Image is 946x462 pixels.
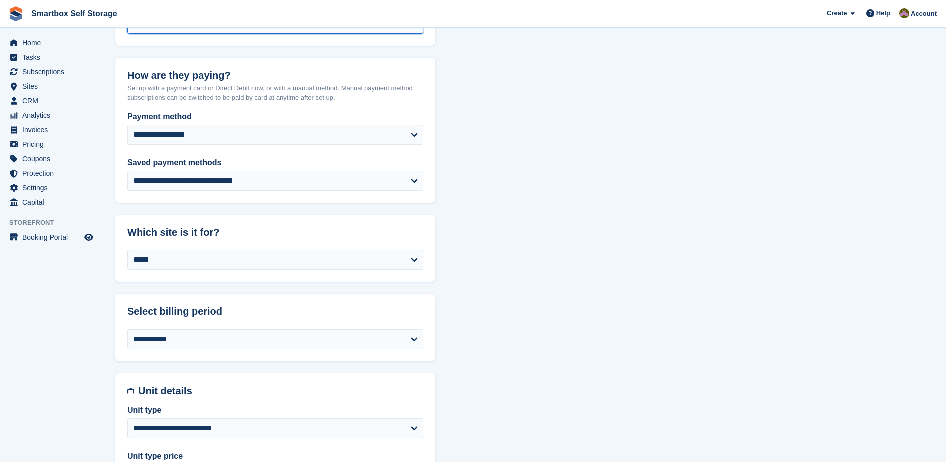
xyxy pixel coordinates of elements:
a: menu [5,230,95,244]
h2: How are they paying? [127,70,423,81]
a: menu [5,195,95,209]
a: menu [5,123,95,137]
a: menu [5,79,95,93]
a: menu [5,94,95,108]
label: Unit type [127,404,423,416]
a: Smartbox Self Storage [27,5,121,22]
label: Payment method [127,111,423,123]
img: unit-details-icon-595b0c5c156355b767ba7b61e002efae458ec76ed5ec05730b8e856ff9ea34a9.svg [127,385,134,397]
span: Invoices [22,123,82,137]
a: menu [5,152,95,166]
span: Subscriptions [22,65,82,79]
label: Saved payment methods [127,157,423,169]
span: Home [22,36,82,50]
a: Preview store [83,231,95,243]
span: Sites [22,79,82,93]
span: CRM [22,94,82,108]
a: menu [5,181,95,195]
a: menu [5,65,95,79]
span: Account [911,9,937,19]
a: menu [5,137,95,151]
span: Coupons [22,152,82,166]
span: Create [827,8,847,18]
span: Capital [22,195,82,209]
span: Tasks [22,50,82,64]
h2: Unit details [138,385,423,397]
h2: Select billing period [127,306,423,317]
span: Settings [22,181,82,195]
a: menu [5,108,95,122]
img: stora-icon-8386f47178a22dfd0bd8f6a31ec36ba5ce8667c1dd55bd0f319d3a0aa187defe.svg [8,6,23,21]
p: Set up with a payment card or Direct Debit now, or with a manual method. Manual payment method su... [127,83,423,103]
span: Analytics [22,108,82,122]
a: menu [5,166,95,180]
a: menu [5,50,95,64]
img: Kayleigh Devlin [899,8,909,18]
a: menu [5,36,95,50]
span: Pricing [22,137,82,151]
span: Booking Portal [22,230,82,244]
span: Storefront [9,218,100,228]
span: Protection [22,166,82,180]
h2: Which site is it for? [127,227,423,238]
span: Help [876,8,890,18]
